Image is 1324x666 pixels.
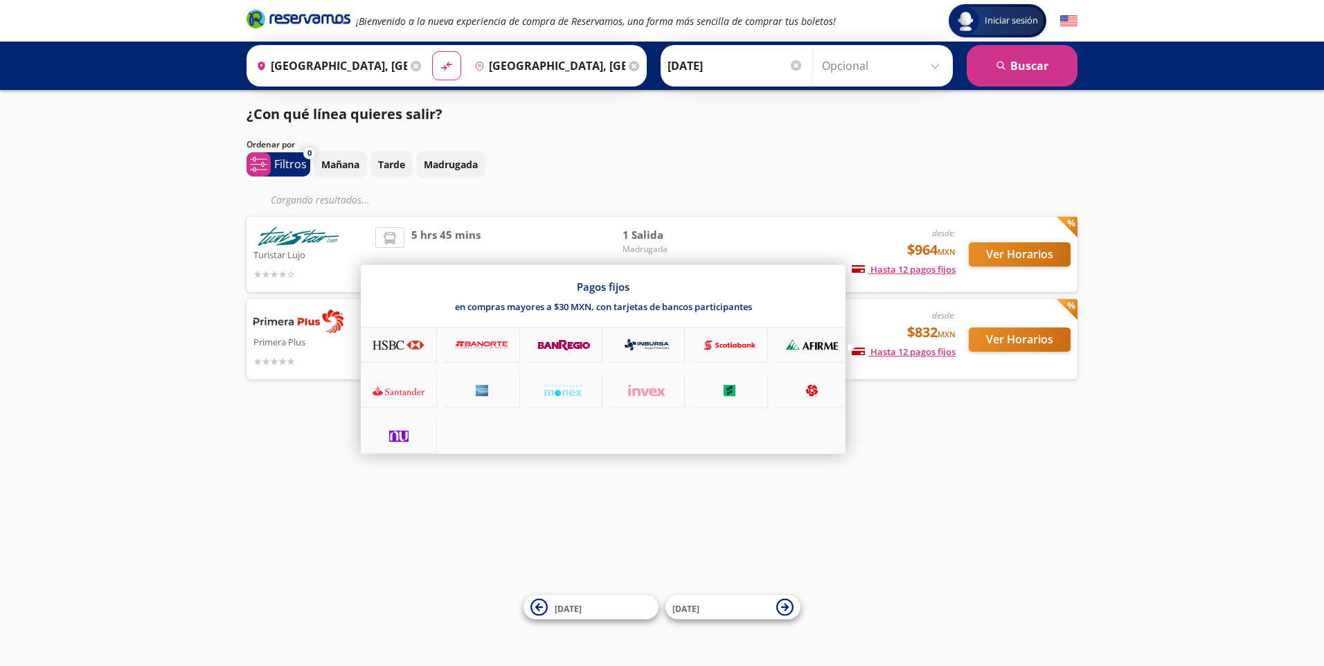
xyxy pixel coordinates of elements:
[247,8,350,33] a: Brand Logo
[852,345,956,358] span: Hasta 12 pagos fijos
[932,227,956,239] em: desde:
[524,595,659,620] button: [DATE]
[967,45,1077,87] button: Buscar
[907,322,956,343] span: $832
[668,48,803,83] input: Elegir Fecha
[314,151,367,178] button: Mañana
[932,309,956,321] em: desde:
[321,157,359,172] p: Mañana
[253,246,368,262] p: Turistar Lujo
[274,156,307,172] p: Filtros
[979,14,1044,28] span: Iniciar sesión
[416,151,485,178] button: Madrugada
[623,243,719,255] span: Madrugada
[455,300,752,313] p: en compras mayores a $30 MXN, con tarjetas de bancos participantes
[424,157,478,172] p: Madrugada
[370,151,413,178] button: Tarde
[852,263,956,276] span: Hasta 12 pagos fijos
[938,329,956,339] small: MXN
[411,227,481,282] span: 5 hrs 45 mins
[253,333,368,350] p: Primera Plus
[907,240,956,260] span: $964
[247,8,350,29] i: Brand Logo
[577,280,629,294] p: Pagos fijos
[555,602,582,614] span: [DATE]
[665,595,800,620] button: [DATE]
[271,193,370,206] em: Cargando resultados ...
[378,157,405,172] p: Tarde
[307,147,312,159] span: 0
[822,48,946,83] input: Opcional
[469,48,625,83] input: Buscar Destino
[251,48,407,83] input: Buscar Origen
[247,152,310,177] button: 0Filtros
[247,104,442,125] p: ¿Con qué línea quieres salir?
[969,327,1071,352] button: Ver Horarios
[1060,12,1077,30] button: English
[247,138,295,151] p: Ordenar por
[969,242,1071,267] button: Ver Horarios
[938,246,956,257] small: MXN
[672,602,699,614] span: [DATE]
[356,15,836,28] em: ¡Bienvenido a la nueva experiencia de compra de Reservamos, una forma más sencilla de comprar tus...
[253,309,343,333] img: Primera Plus
[623,227,719,243] span: 1 Salida
[253,227,343,246] img: Turistar Lujo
